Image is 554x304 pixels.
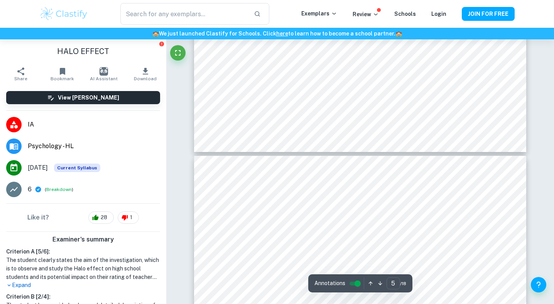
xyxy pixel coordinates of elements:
h6: We just launched Clastify for Schools. Click to learn how to become a school partner. [2,29,552,38]
span: 🏫 [152,30,159,37]
img: Clastify logo [39,6,88,22]
button: Help and Feedback [531,277,546,292]
h6: Criterion B [ 2 / 4 ]: [6,292,160,301]
span: 28 [96,214,111,221]
h6: Like it? [27,213,49,222]
span: Psychology - HL [28,142,160,151]
p: Exemplars [301,9,337,18]
button: Bookmark [42,63,83,85]
h1: HALO EFFECT [6,46,160,57]
span: Current Syllabus [54,164,100,172]
a: Login [431,11,446,17]
h6: Criterion A [ 5 / 6 ]: [6,247,160,256]
input: Search for any exemplars... [120,3,248,25]
h6: View [PERSON_NAME] [58,93,119,102]
span: / 18 [400,280,406,287]
button: Breakdown [46,186,72,193]
span: 🏫 [395,30,402,37]
span: AI Assistant [90,76,118,81]
button: JOIN FOR FREE [462,7,515,21]
button: Report issue [159,41,165,47]
a: here [276,30,288,37]
span: Share [14,76,27,81]
div: 28 [88,211,114,224]
span: [DATE] [28,163,48,172]
span: 1 [126,214,137,221]
span: Bookmark [51,76,74,81]
img: AI Assistant [100,67,108,76]
div: This exemplar is based on the current syllabus. Feel free to refer to it for inspiration/ideas wh... [54,164,100,172]
p: 6 [28,185,32,194]
p: Expand [6,281,160,289]
div: 1 [118,211,139,224]
a: Schools [394,11,416,17]
span: ( ) [45,186,73,193]
span: Download [134,76,157,81]
button: AI Assistant [83,63,125,85]
span: Annotations [314,279,345,287]
h6: Examiner's summary [3,235,163,244]
p: Review [353,10,379,19]
span: IA [28,120,160,129]
h1: The student clearly states the aim of the investigation, which is to observe and study the Halo e... [6,256,160,281]
button: Download [125,63,166,85]
button: Fullscreen [170,45,186,61]
button: View [PERSON_NAME] [6,91,160,104]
